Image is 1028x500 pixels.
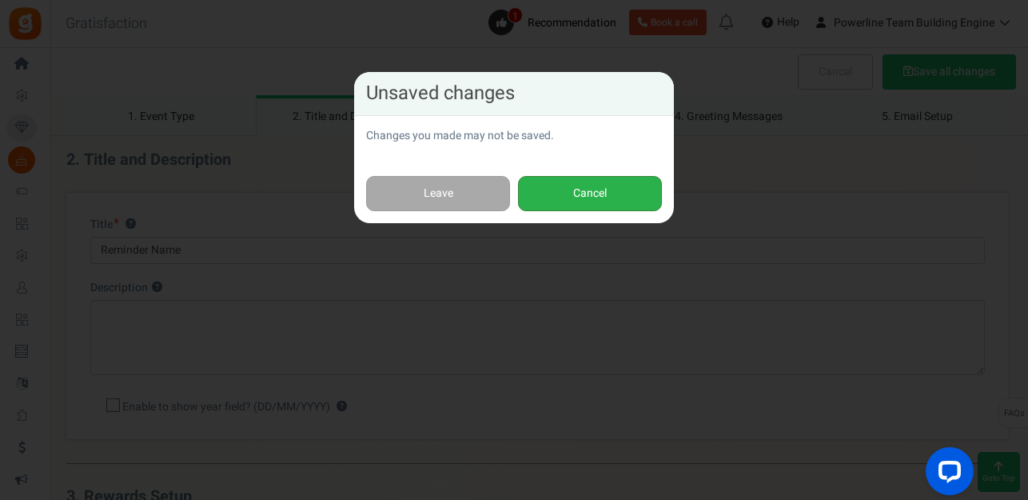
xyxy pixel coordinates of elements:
[366,128,662,144] p: Changes you made may not be saved.
[366,176,510,212] a: Leave
[366,84,662,103] h4: Unsaved changes
[518,176,662,212] button: Cancel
